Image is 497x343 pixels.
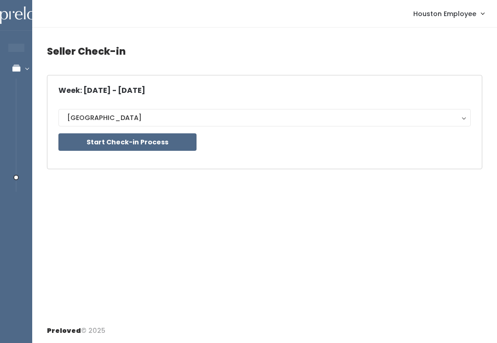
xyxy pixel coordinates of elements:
span: Houston Employee [413,9,476,19]
h5: Week: [DATE] - [DATE] [58,86,145,95]
button: Start Check-in Process [58,133,196,151]
h4: Seller Check-in [47,39,482,64]
a: Houston Employee [404,4,493,23]
div: [GEOGRAPHIC_DATA] [67,113,462,123]
span: Preloved [47,326,81,335]
div: © 2025 [47,319,105,336]
button: [GEOGRAPHIC_DATA] [58,109,471,126]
